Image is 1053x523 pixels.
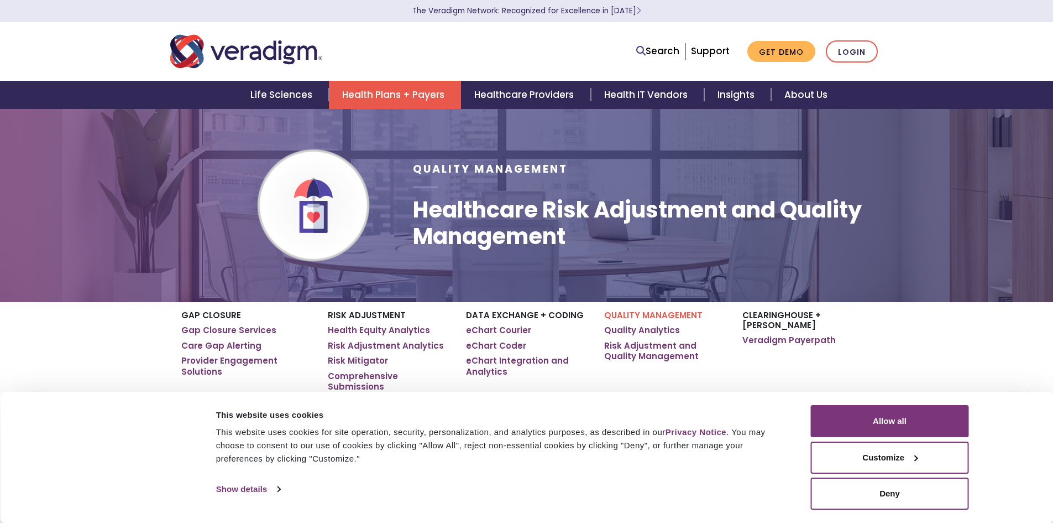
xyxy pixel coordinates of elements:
[413,196,883,250] h1: Healthcare Risk Adjustment and Quality Management
[811,478,969,510] button: Deny
[771,81,841,109] a: About Us
[604,325,680,336] a: Quality Analytics
[181,325,276,336] a: Gap Closure Services
[216,481,280,498] a: Show details
[742,335,836,346] a: Veradigm Payerpath
[636,6,641,16] span: Learn More
[181,340,261,351] a: Care Gap Alerting
[636,44,679,59] a: Search
[216,408,786,422] div: This website uses cookies
[328,371,449,392] a: Comprehensive Submissions
[328,355,388,366] a: Risk Mitigator
[811,442,969,474] button: Customize
[604,340,726,362] a: Risk Adjustment and Quality Management
[170,33,322,70] img: Veradigm logo
[747,41,815,63] a: Get Demo
[328,325,430,336] a: Health Equity Analytics
[704,81,771,109] a: Insights
[461,81,590,109] a: Healthcare Providers
[466,325,531,336] a: eChart Courier
[666,427,726,437] a: Privacy Notice
[328,340,444,351] a: Risk Adjustment Analytics
[466,340,526,351] a: eChart Coder
[412,6,641,16] a: The Veradigm Network: Recognized for Excellence in [DATE]Learn More
[237,81,329,109] a: Life Sciences
[591,81,704,109] a: Health IT Vendors
[413,162,568,177] span: Quality Management
[216,426,786,465] div: This website uses cookies for site operation, security, personalization, and analytics purposes, ...
[811,405,969,437] button: Allow all
[466,355,588,377] a: eChart Integration and Analytics
[826,40,878,63] a: Login
[329,81,461,109] a: Health Plans + Payers
[691,44,730,58] a: Support
[181,355,311,377] a: Provider Engagement Solutions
